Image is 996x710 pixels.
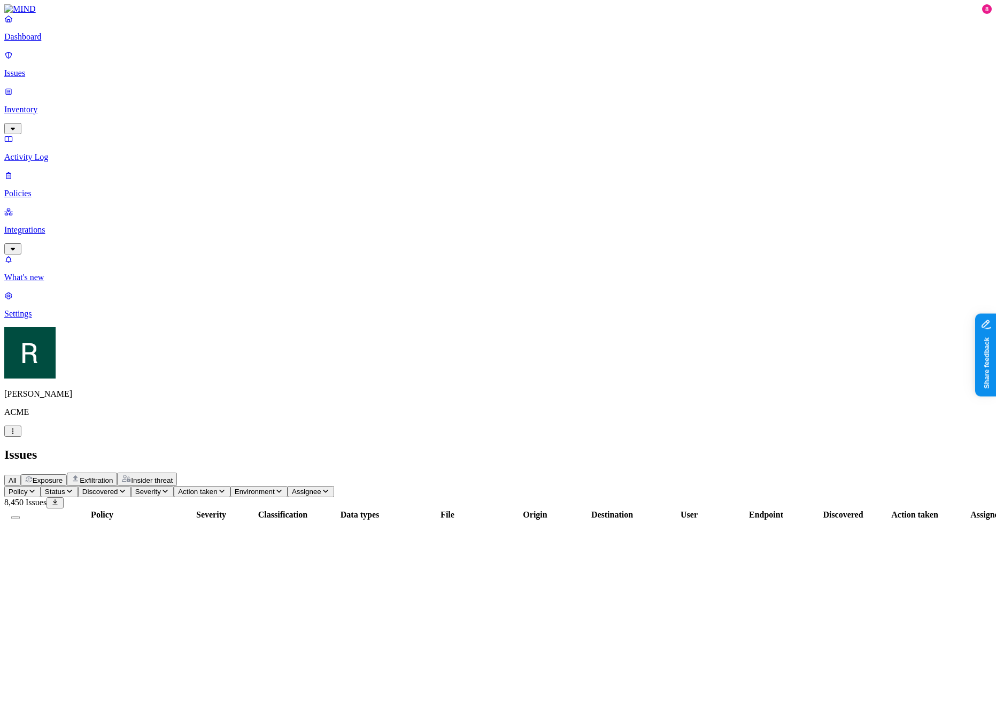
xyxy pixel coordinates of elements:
[4,134,992,162] a: Activity Log
[4,291,992,319] a: Settings
[4,68,992,78] p: Issues
[4,207,992,253] a: Integrations
[4,407,992,417] p: ACME
[82,488,118,496] span: Discovered
[11,516,20,519] button: Select all
[135,488,161,496] span: Severity
[235,488,275,496] span: Environment
[9,488,28,496] span: Policy
[4,87,992,133] a: Inventory
[4,225,992,235] p: Integrations
[27,510,177,520] div: Policy
[883,510,947,520] div: Action taken
[33,476,63,484] span: Exposure
[806,510,881,520] div: Discovered
[4,32,992,42] p: Dashboard
[80,476,113,484] span: Exfiltration
[4,254,992,282] a: What's new
[4,389,992,399] p: [PERSON_NAME]
[982,4,992,14] div: 8
[4,50,992,78] a: Issues
[178,488,217,496] span: Action taken
[729,510,804,520] div: Endpoint
[9,476,17,484] span: All
[4,171,992,198] a: Policies
[498,510,573,520] div: Origin
[4,447,992,462] h2: Issues
[4,14,992,42] a: Dashboard
[4,4,36,14] img: MIND
[4,4,992,14] a: MIND
[652,510,727,520] div: User
[4,152,992,162] p: Activity Log
[179,510,243,520] div: Severity
[4,189,992,198] p: Policies
[4,498,47,507] span: 8,450 Issues
[45,488,65,496] span: Status
[131,476,173,484] span: Insider threat
[575,510,650,520] div: Destination
[245,510,320,520] div: Classification
[4,273,992,282] p: What's new
[4,309,992,319] p: Settings
[399,510,496,520] div: File
[322,510,397,520] div: Data types
[4,105,992,114] p: Inventory
[4,327,56,379] img: Ron Rabinovich
[292,488,321,496] span: Assignee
